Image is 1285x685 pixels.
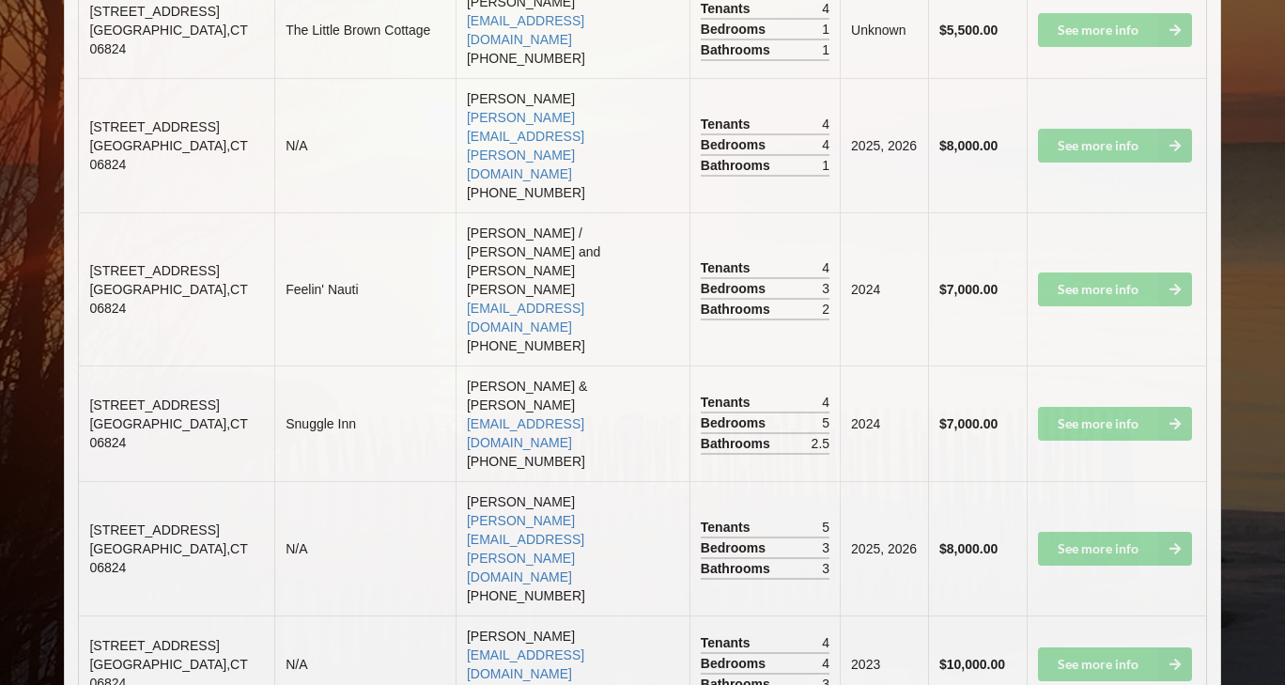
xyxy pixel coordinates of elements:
[456,212,689,366] td: [PERSON_NAME] / [PERSON_NAME] and [PERSON_NAME] [PERSON_NAME] [PHONE_NUMBER]
[701,633,755,652] span: Tenants
[822,393,829,412] span: 4
[701,40,775,59] span: Bathrooms
[89,638,219,653] span: [STREET_ADDRESS]
[822,559,829,578] span: 3
[89,282,247,316] span: [GEOGRAPHIC_DATA] , CT 06824
[701,559,775,578] span: Bathrooms
[822,654,829,673] span: 4
[89,23,247,56] span: [GEOGRAPHIC_DATA] , CT 06824
[939,23,998,38] b: $5,500.00
[456,366,689,481] td: [PERSON_NAME] & [PERSON_NAME] [PHONE_NUMBER]
[89,397,219,413] span: [STREET_ADDRESS]
[701,393,755,412] span: Tenants
[822,135,829,154] span: 4
[274,212,456,366] td: Feelin' Nauti
[89,416,247,450] span: [GEOGRAPHIC_DATA] , CT 06824
[701,115,755,133] span: Tenants
[274,366,456,481] td: Snuggle Inn
[939,138,998,153] b: $8,000.00
[840,481,928,615] td: 2025, 2026
[939,282,998,297] b: $7,000.00
[822,300,829,319] span: 2
[467,301,584,335] a: [EMAIL_ADDRESS][DOMAIN_NAME]
[701,135,770,154] span: Bedrooms
[840,366,928,481] td: 2024
[939,657,1005,672] b: $10,000.00
[701,156,775,175] span: Bathrooms
[89,138,247,172] span: [GEOGRAPHIC_DATA] , CT 06824
[701,300,775,319] span: Bathrooms
[456,481,689,615] td: [PERSON_NAME] [PHONE_NUMBER]
[89,541,247,575] span: [GEOGRAPHIC_DATA] , CT 06824
[467,13,584,47] a: [EMAIL_ADDRESS][DOMAIN_NAME]
[822,538,829,557] span: 3
[939,541,998,556] b: $8,000.00
[822,20,829,39] span: 1
[89,522,219,537] span: [STREET_ADDRESS]
[467,110,584,181] a: [PERSON_NAME][EMAIL_ADDRESS][PERSON_NAME][DOMAIN_NAME]
[701,258,755,277] span: Tenants
[812,434,829,453] span: 2.5
[89,4,219,19] span: [STREET_ADDRESS]
[701,654,770,673] span: Bedrooms
[701,279,770,298] span: Bedrooms
[456,78,689,212] td: [PERSON_NAME] [PHONE_NUMBER]
[840,212,928,366] td: 2024
[701,518,755,537] span: Tenants
[822,156,829,175] span: 1
[840,78,928,212] td: 2025, 2026
[822,115,829,133] span: 4
[822,633,829,652] span: 4
[822,413,829,432] span: 5
[822,258,829,277] span: 4
[467,647,584,681] a: [EMAIL_ADDRESS][DOMAIN_NAME]
[467,416,584,450] a: [EMAIL_ADDRESS][DOMAIN_NAME]
[701,538,770,557] span: Bedrooms
[822,518,829,537] span: 5
[701,20,770,39] span: Bedrooms
[89,263,219,278] span: [STREET_ADDRESS]
[701,434,775,453] span: Bathrooms
[939,416,998,431] b: $7,000.00
[274,481,456,615] td: N/A
[467,513,584,584] a: [PERSON_NAME][EMAIL_ADDRESS][PERSON_NAME][DOMAIN_NAME]
[274,78,456,212] td: N/A
[822,279,829,298] span: 3
[701,413,770,432] span: Bedrooms
[89,119,219,134] span: [STREET_ADDRESS]
[822,40,829,59] span: 1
